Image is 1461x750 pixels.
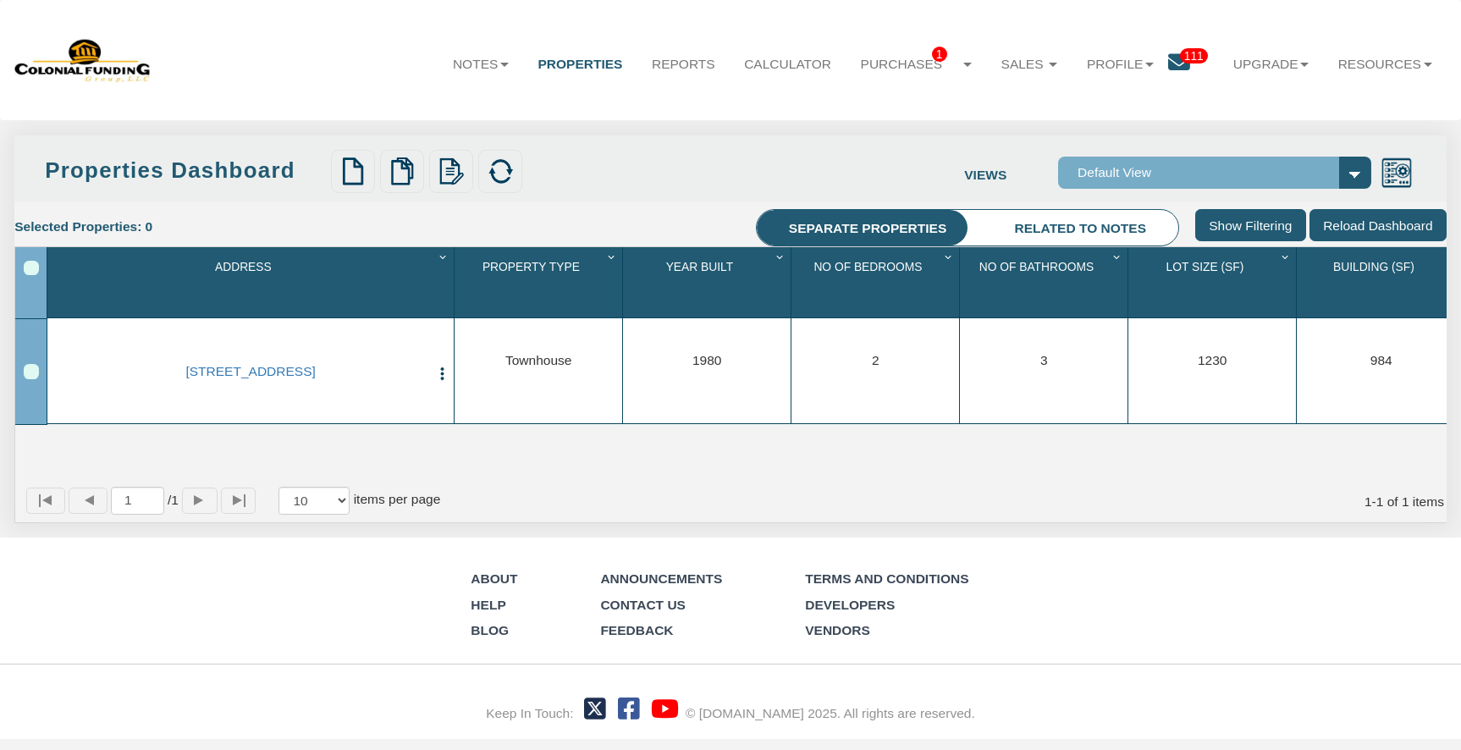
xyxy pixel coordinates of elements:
img: 579666 [14,37,152,83]
div: © [DOMAIN_NAME] 2025. All rights are reserved. [686,704,975,723]
a: Announcements [600,571,722,586]
span: 111 [1180,48,1208,63]
a: Vendors [805,623,870,637]
div: Column Menu [940,247,958,266]
li: Separate properties [757,210,979,246]
div: Lot Size (Sf) Sort None [1133,253,1297,312]
a: Properties [523,41,637,88]
div: Column Menu [604,247,621,266]
div: No Of Bathrooms Sort None [964,253,1128,312]
span: 1230 [1198,353,1227,367]
div: Sort None [627,253,791,312]
span: No Of Bedrooms [813,261,922,273]
a: Notes [438,41,524,88]
abbr: of [168,493,171,507]
a: Blog [471,623,509,637]
label: Views [964,157,1058,185]
span: Townhouse [505,353,572,367]
div: Column Menu [772,247,790,266]
button: Page to last [221,488,256,515]
div: Address Sort None [52,253,455,312]
div: Year Built Sort None [627,253,791,312]
span: 2 [872,353,879,367]
a: 0001 B Lafayette Ave, Baltimore, MD, 21202 [72,364,429,380]
span: items per page [354,492,441,506]
input: Selected page [111,487,164,515]
img: copy.png [389,157,416,185]
div: Select All [24,261,39,276]
div: Properties Dashboard [45,155,326,186]
div: Column Menu [1277,247,1295,266]
span: 1980 [692,353,722,367]
a: Feedback [600,623,673,637]
a: Developers [805,598,895,612]
a: 111 [1168,41,1218,90]
div: Sort None [796,253,960,312]
li: Related to notes [983,210,1178,246]
div: Property Type Sort None [459,253,623,312]
div: Sort None [52,253,455,312]
abbr: through [1372,494,1376,509]
a: Profile [1072,41,1168,88]
a: Reports [637,41,730,88]
span: Year Built [666,261,733,273]
input: Show Filtering [1195,209,1306,241]
span: 3 [1040,353,1048,367]
span: No Of Bathrooms [979,261,1094,273]
img: cell-menu.png [434,366,450,382]
span: Building (Sf) [1333,261,1414,273]
button: Page forward [182,488,218,515]
a: Contact Us [600,598,686,612]
button: Press to open the property menu [434,364,450,383]
div: Sort None [964,253,1128,312]
input: Reload Dashboard [1309,209,1447,241]
span: 1 1 of 1 items [1365,494,1444,509]
span: Property Type [482,261,580,273]
button: Page back [69,488,108,515]
span: Address [215,261,272,273]
a: Calculator [730,41,846,88]
div: Selected Properties: 0 [14,209,165,245]
a: Upgrade [1219,41,1324,88]
img: new.png [339,157,367,185]
div: Sort None [459,253,623,312]
span: Lot Size (Sf) [1166,261,1244,273]
a: Terms and Conditions [805,571,968,586]
img: edit.png [438,157,466,185]
div: Keep In Touch: [486,704,573,723]
a: Resources [1323,41,1446,88]
img: refresh.png [487,157,515,185]
img: views.png [1381,157,1413,189]
span: 1 [168,491,179,510]
a: About [471,571,517,586]
a: Help [471,598,505,612]
div: Row 1, Row Selection Checkbox [24,364,39,379]
div: Sort None [1133,253,1297,312]
button: Page to first [26,488,65,515]
span: 984 [1370,353,1392,367]
a: Sales [986,41,1072,88]
a: Purchases1 [846,41,986,89]
div: No Of Bedrooms Sort None [796,253,960,312]
div: Column Menu [435,247,453,266]
span: 1 [932,47,947,62]
div: Column Menu [1109,247,1127,266]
